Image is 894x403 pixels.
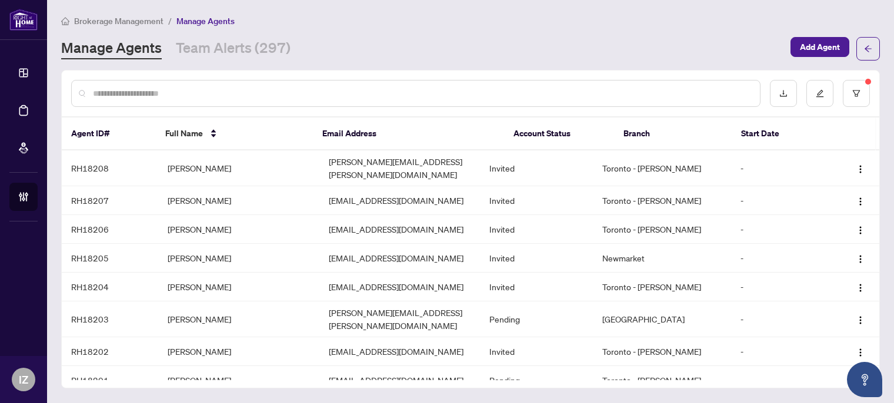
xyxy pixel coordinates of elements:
[731,273,828,301] td: -
[158,337,319,366] td: [PERSON_NAME]
[851,159,870,177] button: Logo
[158,301,319,337] td: [PERSON_NAME]
[480,244,593,273] td: Invited
[158,186,319,215] td: [PERSON_NAME]
[158,273,319,301] td: [PERSON_NAME]
[319,273,481,301] td: [EMAIL_ADDRESS][DOMAIN_NAME]
[851,310,870,328] button: Logo
[593,215,731,244] td: Toronto - [PERSON_NAME]
[61,38,162,59] a: Manage Agents
[851,277,870,296] button: Logo
[62,301,158,337] td: RH18203
[856,164,865,174] img: Logo
[176,16,235,26] span: Manage Agents
[158,150,319,186] td: [PERSON_NAME]
[847,362,882,397] button: Open asap
[62,150,158,186] td: RH18208
[816,89,824,98] span: edit
[806,80,833,107] button: edit
[779,89,788,98] span: download
[480,273,593,301] td: Invited
[9,9,38,31] img: logo
[731,244,828,273] td: -
[731,186,828,215] td: -
[856,197,865,206] img: Logo
[851,248,870,267] button: Logo
[731,215,828,244] td: -
[168,14,172,28] li: /
[165,127,203,140] span: Full Name
[319,150,481,186] td: [PERSON_NAME][EMAIL_ADDRESS][PERSON_NAME][DOMAIN_NAME]
[480,366,593,395] td: Pending
[480,150,593,186] td: Invited
[593,337,731,366] td: Toronto - [PERSON_NAME]
[74,16,164,26] span: Brokerage Management
[61,17,69,25] span: home
[856,283,865,293] img: Logo
[770,80,797,107] button: download
[731,337,828,366] td: -
[731,301,828,337] td: -
[593,186,731,215] td: Toronto - [PERSON_NAME]
[856,254,865,264] img: Logo
[62,244,158,273] td: RH18205
[319,337,481,366] td: [EMAIL_ADDRESS][DOMAIN_NAME]
[852,89,860,98] span: filter
[62,337,158,366] td: RH18202
[731,150,828,186] td: -
[319,366,481,395] td: [EMAIL_ADDRESS][DOMAIN_NAME]
[790,37,849,57] button: Add Agent
[480,301,593,337] td: Pending
[62,186,158,215] td: RH18207
[856,226,865,235] img: Logo
[158,244,319,273] td: [PERSON_NAME]
[593,301,731,337] td: [GEOGRAPHIC_DATA]
[593,150,731,186] td: Toronto - [PERSON_NAME]
[319,244,481,273] td: [EMAIL_ADDRESS][DOMAIN_NAME]
[62,273,158,301] td: RH18204
[62,366,158,395] td: RH18201
[843,80,870,107] button: filter
[593,244,731,273] td: Newmarket
[158,366,319,395] td: [PERSON_NAME]
[480,337,593,366] td: Invited
[313,117,504,150] th: Email Address
[864,45,872,53] span: arrow-left
[480,215,593,244] td: Invited
[62,117,156,150] th: Agent ID#
[319,215,481,244] td: [EMAIL_ADDRESS][DOMAIN_NAME]
[856,348,865,357] img: Logo
[319,186,481,215] td: [EMAIL_ADDRESS][DOMAIN_NAME]
[800,38,840,56] span: Add Agent
[504,117,614,150] th: Account Status
[593,273,731,301] td: Toronto - [PERSON_NAME]
[593,366,731,395] td: Toronto - [PERSON_NAME]
[319,301,481,337] td: [PERSON_NAME][EMAIL_ADDRESS][PERSON_NAME][DOMAIN_NAME]
[158,215,319,244] td: [PERSON_NAME]
[19,371,28,388] span: IZ
[480,186,593,215] td: Invited
[156,117,313,150] th: Full Name
[731,366,828,395] td: -
[614,117,732,150] th: Branch
[732,117,826,150] th: Start Date
[62,215,158,244] td: RH18206
[176,38,291,59] a: Team Alerts (297)
[851,220,870,239] button: Logo
[851,342,870,361] button: Logo
[851,191,870,210] button: Logo
[856,315,865,325] img: Logo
